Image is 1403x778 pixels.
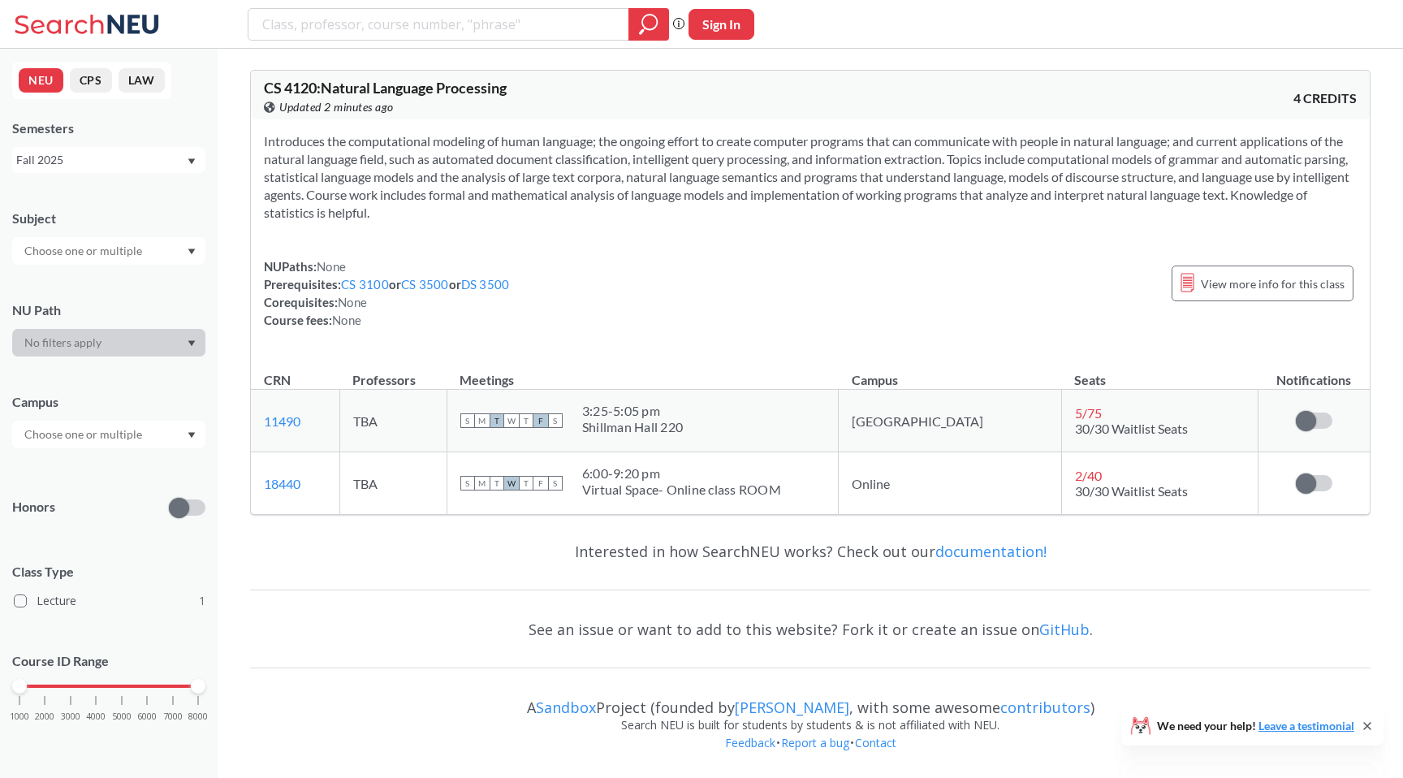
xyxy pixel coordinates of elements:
[12,421,205,448] div: Dropdown arrow
[839,355,1061,390] th: Campus
[163,712,183,721] span: 7000
[519,476,533,491] span: T
[250,734,1371,776] div: • •
[724,735,776,750] a: Feedback
[188,249,196,255] svg: Dropdown arrow
[1000,698,1090,717] a: contributors
[1075,421,1188,436] span: 30/30 Waitlist Seats
[250,684,1371,716] div: A Project (founded by , with some awesome )
[839,452,1061,515] td: Online
[1075,468,1102,483] span: 2 / 40
[86,712,106,721] span: 4000
[504,476,519,491] span: W
[264,476,300,491] a: 18440
[1201,274,1345,294] span: View more info for this class
[1075,483,1188,499] span: 30/30 Waitlist Seats
[332,313,361,327] span: None
[935,542,1047,561] a: documentation!
[264,413,300,429] a: 11490
[548,476,563,491] span: S
[339,452,447,515] td: TBA
[279,98,394,116] span: Updated 2 minutes ago
[12,563,205,581] span: Class Type
[12,210,205,227] div: Subject
[460,476,475,491] span: S
[1157,720,1354,732] span: We need your help!
[12,147,205,173] div: Fall 2025Dropdown arrow
[35,712,54,721] span: 2000
[12,119,205,137] div: Semesters
[582,419,683,435] div: Shillman Hall 220
[401,277,449,292] a: CS 3500
[250,716,1371,734] div: Search NEU is built for students by students & is not affiliated with NEU.
[1061,355,1258,390] th: Seats
[112,712,132,721] span: 5000
[628,8,669,41] div: magnifying glass
[475,413,490,428] span: M
[338,295,367,309] span: None
[264,257,509,329] div: NUPaths: Prerequisites: or or Corequisites: Course fees:
[188,712,208,721] span: 8000
[12,237,205,265] div: Dropdown arrow
[12,498,55,517] p: Honors
[780,735,850,750] a: Report a bug
[447,355,838,390] th: Meetings
[582,482,781,498] div: Virtual Space- Online class ROOM
[264,79,507,97] span: CS 4120 : Natural Language Processing
[70,68,112,93] button: CPS
[533,476,548,491] span: F
[341,277,389,292] a: CS 3100
[536,698,596,717] a: Sandbox
[12,393,205,411] div: Campus
[264,132,1357,222] section: Introduces the computational modeling of human language; the ongoing effort to create computer pr...
[199,592,205,610] span: 1
[639,13,658,36] svg: magnifying glass
[504,413,519,428] span: W
[533,413,548,428] span: F
[490,413,504,428] span: T
[339,390,447,452] td: TBA
[10,712,29,721] span: 1000
[339,355,447,390] th: Professors
[14,590,205,612] label: Lecture
[735,698,849,717] a: [PERSON_NAME]
[490,476,504,491] span: T
[61,712,80,721] span: 3000
[188,340,196,347] svg: Dropdown arrow
[188,158,196,165] svg: Dropdown arrow
[137,712,157,721] span: 6000
[16,151,186,169] div: Fall 2025
[261,11,617,38] input: Class, professor, course number, "phrase"
[519,413,533,428] span: T
[12,652,205,671] p: Course ID Range
[689,9,754,40] button: Sign In
[16,425,153,444] input: Choose one or multiple
[475,476,490,491] span: M
[1258,719,1354,733] a: Leave a testimonial
[839,390,1061,452] td: [GEOGRAPHIC_DATA]
[582,465,781,482] div: 6:00 - 9:20 pm
[188,432,196,439] svg: Dropdown arrow
[1258,355,1370,390] th: Notifications
[12,329,205,357] div: Dropdown arrow
[582,403,683,419] div: 3:25 - 5:05 pm
[1039,620,1090,639] a: GitHub
[16,241,153,261] input: Choose one or multiple
[460,413,475,428] span: S
[119,68,165,93] button: LAW
[264,371,291,389] div: CRN
[548,413,563,428] span: S
[1075,405,1102,421] span: 5 / 75
[854,735,897,750] a: Contact
[461,277,510,292] a: DS 3500
[250,528,1371,575] div: Interested in how SearchNEU works? Check out our
[12,301,205,319] div: NU Path
[19,68,63,93] button: NEU
[317,259,346,274] span: None
[250,606,1371,653] div: See an issue or want to add to this website? Fork it or create an issue on .
[1293,89,1357,107] span: 4 CREDITS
